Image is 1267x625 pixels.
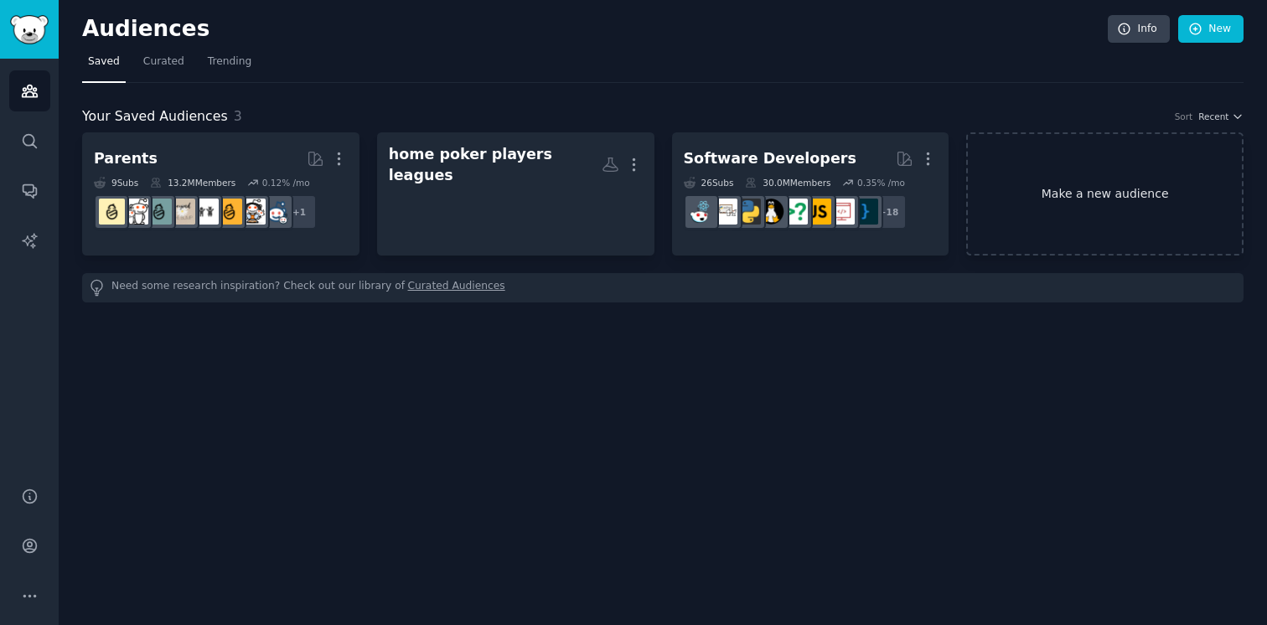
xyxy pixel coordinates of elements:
span: Saved [88,54,120,70]
img: programming [852,199,878,225]
div: + 18 [871,194,907,230]
span: 3 [234,108,242,124]
div: 13.2M Members [150,177,235,189]
img: Python [735,199,761,225]
img: cscareerquestions [782,199,808,225]
div: 9 Sub s [94,177,138,189]
img: Parenting [99,199,125,225]
img: linux [758,199,784,225]
a: Curated [137,49,190,83]
img: GummySearch logo [10,15,49,44]
div: 26 Sub s [684,177,734,189]
div: Sort [1175,111,1193,122]
img: daddit [122,199,148,225]
div: home poker players leagues [389,144,602,185]
img: parentsofmultiples [240,199,266,225]
div: 0.12 % /mo [262,177,310,189]
span: Recent [1198,111,1228,122]
img: reactjs [688,199,714,225]
img: webdev [829,199,855,225]
div: Software Developers [684,148,856,169]
img: toddlers [193,199,219,225]
a: New [1178,15,1244,44]
div: 0.35 % /mo [857,177,905,189]
img: NewParents [216,199,242,225]
button: Recent [1198,111,1244,122]
img: beyondthebump [169,199,195,225]
img: Parents [263,199,289,225]
a: Parents9Subs13.2MMembers0.12% /mo+1ParentsparentsofmultiplesNewParentstoddlersbeyondthebumpSingle... [82,132,359,256]
h2: Audiences [82,16,1108,43]
span: Trending [208,54,251,70]
div: Parents [94,148,158,169]
img: javascript [805,199,831,225]
span: Curated [143,54,184,70]
a: Info [1108,15,1170,44]
div: Need some research inspiration? Check out our library of [82,273,1244,302]
span: Your Saved Audiences [82,106,228,127]
div: 30.0M Members [745,177,830,189]
img: SingleParents [146,199,172,225]
a: Saved [82,49,126,83]
a: Trending [202,49,257,83]
img: learnpython [711,199,737,225]
a: home poker players leagues [377,132,654,256]
a: Software Developers26Subs30.0MMembers0.35% /mo+18programmingwebdevjavascriptcscareerquestionslinu... [672,132,949,256]
a: Make a new audience [966,132,1244,256]
a: Curated Audiences [408,279,505,297]
div: + 1 [282,194,317,230]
